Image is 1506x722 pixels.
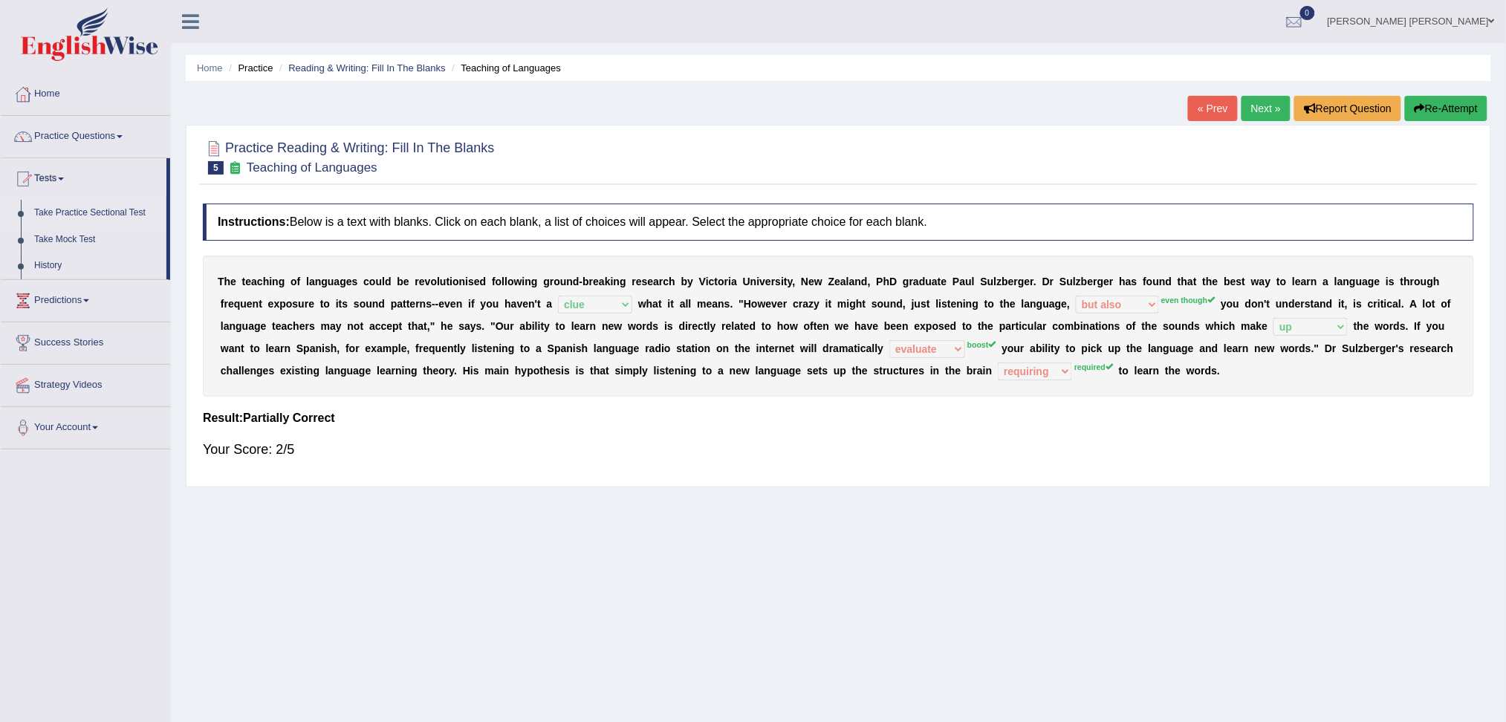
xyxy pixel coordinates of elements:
[620,276,626,287] b: g
[259,298,262,310] b: t
[1042,276,1050,287] b: D
[531,276,538,287] b: g
[203,137,495,175] h2: Practice Reading & Writing: Fill In The Blanks
[554,276,560,287] b: o
[889,276,897,287] b: D
[225,61,273,75] li: Practice
[522,298,528,310] b: e
[632,276,636,287] b: r
[1120,276,1126,287] b: h
[1292,276,1295,287] b: l
[814,298,819,310] b: y
[876,276,883,287] b: P
[589,276,593,287] b: r
[960,276,966,287] b: a
[403,298,406,310] b: t
[771,298,777,310] b: v
[354,298,360,310] b: s
[468,276,474,287] b: s
[288,62,445,74] a: Reading & Writing: Fill In The Blanks
[406,298,410,310] b: t
[707,298,713,310] b: e
[493,298,499,310] b: u
[1368,276,1374,287] b: g
[528,298,535,310] b: n
[614,276,620,287] b: n
[855,276,862,287] b: n
[919,276,926,287] b: d
[751,298,758,310] b: o
[909,276,913,287] b: r
[228,298,234,310] b: e
[1132,276,1137,287] b: s
[372,298,379,310] b: n
[788,276,793,287] b: y
[242,276,246,287] b: t
[448,61,561,75] li: Teaching of Languages
[385,276,392,287] b: d
[537,298,541,310] b: t
[731,276,737,287] b: a
[1323,276,1329,287] b: a
[397,298,403,310] b: a
[784,276,788,287] b: t
[1143,276,1146,287] b: f
[391,298,397,310] b: p
[272,276,279,287] b: n
[1307,276,1311,287] b: r
[240,298,247,310] b: u
[1230,276,1236,287] b: e
[750,276,757,287] b: n
[439,298,445,310] b: e
[1153,276,1160,287] b: u
[834,276,840,287] b: e
[376,276,383,287] b: u
[1,407,170,444] a: Your Account
[913,276,919,287] b: a
[502,276,504,287] b: l
[1300,6,1315,20] span: 0
[771,276,775,287] b: r
[298,298,305,310] b: u
[1242,96,1291,121] a: Next »
[197,62,223,74] a: Home
[1187,276,1193,287] b: a
[599,276,605,287] b: a
[1386,276,1389,287] b: i
[799,298,802,310] b: r
[471,298,475,310] b: f
[410,298,416,310] b: e
[715,276,718,287] b: t
[245,276,251,287] b: e
[346,276,352,287] b: e
[1094,276,1097,287] b: r
[861,276,868,287] b: d
[253,298,259,310] b: n
[903,276,909,287] b: g
[309,276,315,287] b: a
[550,276,554,287] b: r
[1030,276,1034,287] b: r
[793,276,796,287] b: ,
[868,276,871,287] b: ,
[403,276,409,287] b: e
[437,276,440,287] b: l
[268,298,274,310] b: e
[938,276,941,287] b: t
[535,298,537,310] b: '
[724,276,728,287] b: r
[972,276,975,287] b: l
[1405,96,1487,121] button: Re-Attempt
[803,298,809,310] b: a
[687,276,693,287] b: y
[492,276,496,287] b: f
[1025,276,1030,287] b: e
[1,365,170,402] a: Strategy Videos
[263,276,270,287] b: h
[728,276,731,287] b: i
[525,276,531,287] b: n
[507,276,514,287] b: o
[440,276,447,287] b: u
[1161,296,1215,305] sup: even though
[605,276,611,287] b: k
